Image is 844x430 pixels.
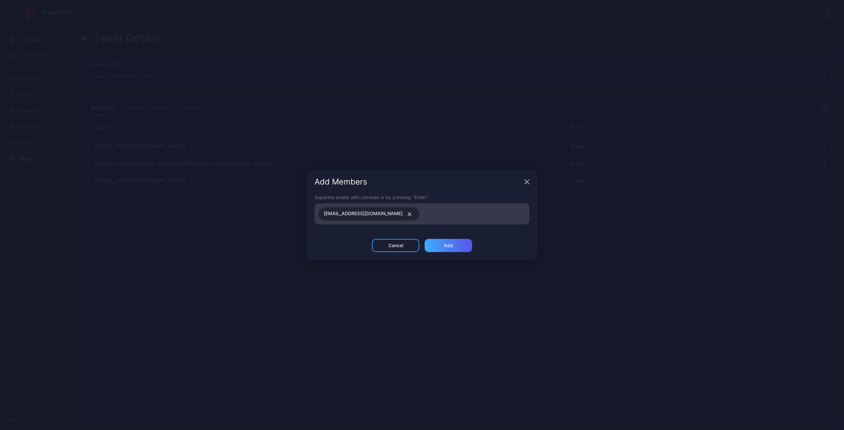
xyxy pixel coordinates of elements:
[444,243,453,248] div: Add
[388,243,403,248] div: Cancel
[315,194,529,201] div: Separate emails with commas or by pressing "Enter."
[315,178,522,186] div: Add Members
[425,239,472,252] button: Add
[324,210,403,218] span: [EMAIL_ADDRESS][DOMAIN_NAME]
[372,239,419,252] button: Cancel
